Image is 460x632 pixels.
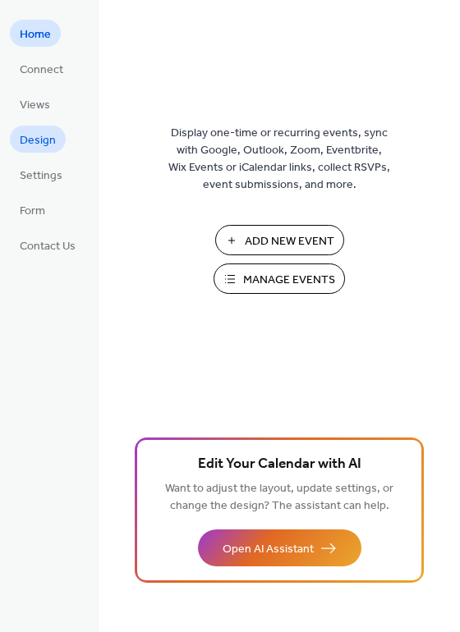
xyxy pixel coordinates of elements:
span: Home [20,26,51,44]
a: Home [10,20,61,47]
span: Design [20,132,56,149]
span: Open AI Assistant [223,541,314,558]
a: Views [10,90,60,117]
a: Settings [10,161,72,188]
span: Want to adjust the layout, update settings, or change the design? The assistant can help. [165,478,393,517]
span: Manage Events [243,272,335,289]
span: Settings [20,167,62,185]
a: Design [10,126,66,153]
span: Connect [20,62,63,79]
button: Add New Event [215,225,344,255]
span: Contact Us [20,238,76,255]
button: Open AI Assistant [198,529,361,566]
span: Edit Your Calendar with AI [198,453,361,476]
a: Connect [10,55,73,82]
span: Add New Event [245,233,334,250]
a: Form [10,196,55,223]
span: Views [20,97,50,114]
a: Contact Us [10,231,85,259]
span: Form [20,203,45,220]
button: Manage Events [214,263,345,294]
span: Display one-time or recurring events, sync with Google, Outlook, Zoom, Eventbrite, Wix Events or ... [168,125,390,194]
